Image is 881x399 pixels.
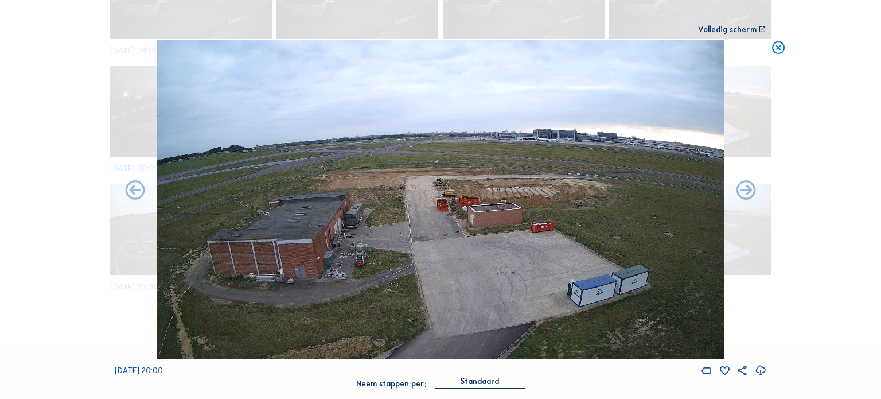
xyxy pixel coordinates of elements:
i: Back [734,179,758,203]
img: Image [157,40,724,359]
i: Forward [123,179,147,203]
span: [DATE] 20:00 [115,366,163,375]
div: Volledig scherm [698,26,757,34]
div: Neem stappen per: [356,380,426,388]
div: Standaard [435,377,525,388]
div: Standaard [461,377,499,387]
